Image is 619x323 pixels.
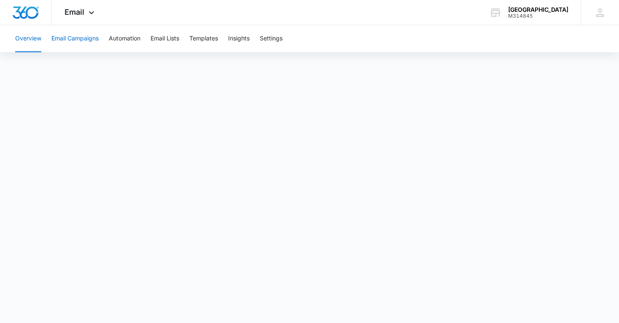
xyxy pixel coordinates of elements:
button: Overview [15,25,41,52]
button: Insights [228,25,250,52]
button: Email Lists [151,25,179,52]
button: Settings [260,25,283,52]
div: account id [508,13,568,19]
button: Templates [189,25,218,52]
button: Automation [109,25,140,52]
span: Email [65,8,84,16]
div: account name [508,6,568,13]
button: Email Campaigns [51,25,99,52]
